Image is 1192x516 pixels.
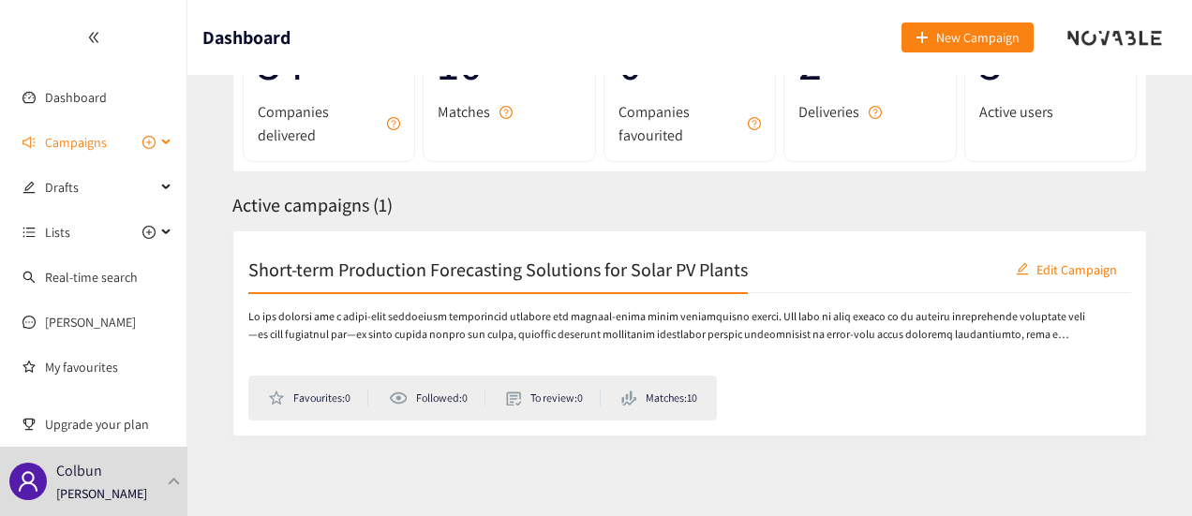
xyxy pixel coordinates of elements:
li: To review: 0 [506,390,601,406]
span: Matches [438,100,490,124]
span: question-circle [387,117,400,130]
iframe: Chat Widget [1098,426,1192,516]
li: Matches: 10 [621,390,697,406]
span: question-circle [869,106,882,119]
button: plusNew Campaign [901,22,1034,52]
span: Campaigns [45,124,107,161]
a: Short-term Production Forecasting Solutions for Solar PV PlantseditEdit CampaignLo ips dolorsi am... [232,230,1147,436]
p: Lo ips dolorsi ame c adipi-elit seddoeiusm temporincid utlabore etd magnaal-enima minim veniamqui... [248,308,1089,344]
a: [PERSON_NAME] [45,314,136,331]
span: Companies delivered [258,100,378,147]
span: Active campaigns ( 1 ) [232,193,393,217]
span: Deliveries [798,100,859,124]
span: edit [22,181,36,194]
h2: Short-term Production Forecasting Solutions for Solar PV Plants [248,256,748,282]
span: New Campaign [936,27,1020,48]
span: Lists [45,214,70,251]
span: edit [1016,262,1029,277]
span: plus-circle [142,226,156,239]
a: Dashboard [45,89,107,106]
span: sound [22,136,36,149]
div: Widget de chat [1098,426,1192,516]
button: editEdit Campaign [1002,254,1131,284]
span: Companies favourited [618,100,738,147]
span: Drafts [45,169,156,206]
span: question-circle [499,106,513,119]
span: question-circle [748,117,761,130]
span: Active users [979,100,1053,124]
a: Real-time search [45,269,138,286]
span: plus-circle [142,136,156,149]
span: unordered-list [22,226,36,239]
span: plus [916,31,929,46]
span: double-left [87,31,100,44]
span: Edit Campaign [1036,258,1117,279]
